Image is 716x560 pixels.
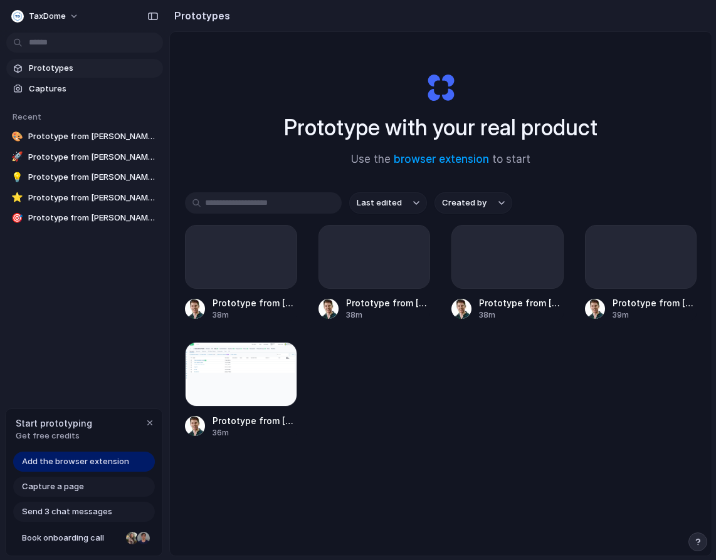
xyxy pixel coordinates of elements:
[125,531,140,546] div: Nicole Kubica
[185,225,297,321] a: Prototype from [PERSON_NAME] Tax Data38m
[28,192,158,204] span: Prototype from [PERSON_NAME] Tax - [PERSON_NAME] Family Data Requests
[28,151,158,163] span: Prototype from [PERSON_NAME] Tax Data v2
[169,8,230,23] h2: Prototypes
[613,309,697,321] div: 39m
[613,296,697,309] span: Prototype from [PERSON_NAME] Tax - [PERSON_NAME] Family Data Requests
[434,192,512,214] button: Created by
[346,296,431,309] span: Prototype from [PERSON_NAME] Tax Data v2
[6,148,163,167] a: 🚀Prototype from [PERSON_NAME] Tax Data v2
[29,10,66,23] span: TaxDome
[22,506,112,518] span: Send 3 chat messages
[16,430,92,442] span: Get free credits
[351,152,530,168] span: Use the to start
[284,111,598,144] h1: Prototype with your real product
[213,414,297,427] span: Prototype from [PERSON_NAME] Tax - [PERSON_NAME] Family Documents
[22,532,121,544] span: Book onboarding call
[213,309,297,321] div: 38m
[349,192,427,214] button: Last edited
[136,531,151,546] div: Christian Iacullo
[28,212,158,224] span: Prototype from [PERSON_NAME] Tax - [PERSON_NAME] Family Documents
[479,309,564,321] div: 38m
[11,212,23,224] div: 🎯
[451,225,564,321] a: Prototype from [PERSON_NAME] Tax - [PERSON_NAME] Family Data Requests38m
[22,455,129,468] span: Add the browser extension
[29,62,158,75] span: Prototypes
[28,130,158,143] span: Prototype from [PERSON_NAME] Tax - [PERSON_NAME] Family Data Requests
[13,528,155,548] a: Book onboarding call
[357,197,402,209] span: Last edited
[22,480,84,493] span: Capture a page
[6,209,163,227] a: 🎯Prototype from [PERSON_NAME] Tax - [PERSON_NAME] Family Documents
[6,6,85,26] button: TaxDome
[6,189,163,207] a: ⭐Prototype from [PERSON_NAME] Tax - [PERSON_NAME] Family Data Requests
[13,111,41,122] span: Recent
[479,296,564,309] span: Prototype from [PERSON_NAME] Tax - [PERSON_NAME] Family Data Requests
[11,192,23,204] div: ⭐
[394,153,489,165] a: browser extension
[11,171,23,184] div: 💡
[11,151,23,163] div: 🚀
[6,59,163,78] a: Prototypes
[346,309,431,321] div: 38m
[16,417,92,430] span: Start prototyping
[6,168,163,187] a: 💡Prototype from [PERSON_NAME] Tax Data
[28,171,158,184] span: Prototype from [PERSON_NAME] Tax Data
[29,83,158,95] span: Captures
[11,130,23,143] div: 🎨
[185,342,297,438] a: Prototype from Simpson Tax - Charles Burns Family DocumentsPrototype from [PERSON_NAME] Tax - [PE...
[442,197,487,209] span: Created by
[213,296,297,309] span: Prototype from [PERSON_NAME] Tax Data
[6,80,163,98] a: Captures
[213,427,297,438] div: 36m
[585,225,697,321] a: Prototype from [PERSON_NAME] Tax - [PERSON_NAME] Family Data Requests39m
[6,127,163,146] a: 🎨Prototype from [PERSON_NAME] Tax - [PERSON_NAME] Family Data Requests
[319,225,431,321] a: Prototype from [PERSON_NAME] Tax Data v238m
